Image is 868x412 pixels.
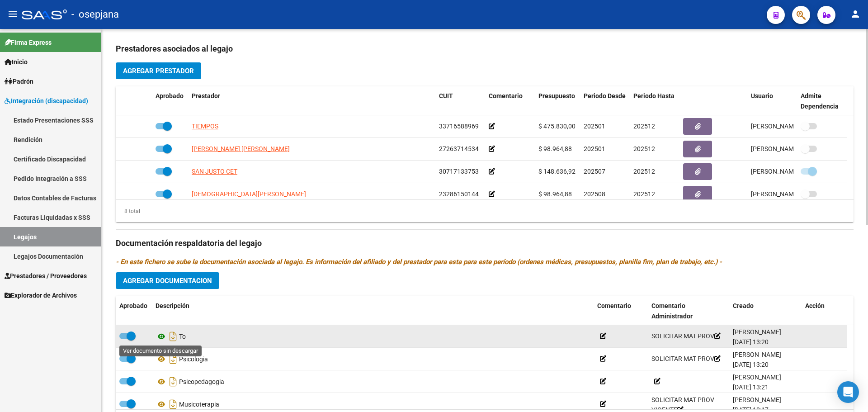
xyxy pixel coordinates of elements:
[123,67,194,75] span: Agregar Prestador
[751,92,773,99] span: Usuario
[156,92,184,99] span: Aprobado
[751,190,822,198] span: [PERSON_NAME] [DATE]
[192,123,218,130] span: TIEMPOS
[584,145,605,152] span: 202501
[594,296,648,326] datatable-header-cell: Comentario
[5,96,88,106] span: Integración (discapacidad)
[802,296,847,326] datatable-header-cell: Acción
[439,123,479,130] span: 33716588969
[192,92,220,99] span: Prestador
[485,86,535,116] datatable-header-cell: Comentario
[439,190,479,198] span: 23286150144
[751,145,822,152] span: [PERSON_NAME] [DATE]
[751,123,822,130] span: [PERSON_NAME] [DATE]
[651,332,721,340] span: SOLICITAR MAT PROV
[167,374,179,389] i: Descargar documento
[152,296,594,326] datatable-header-cell: Descripción
[119,302,147,309] span: Aprobado
[123,277,212,285] span: Agregar Documentacion
[584,168,605,175] span: 202507
[156,374,590,389] div: Psicopedagogia
[116,206,140,216] div: 8 total
[733,351,781,358] span: [PERSON_NAME]
[116,237,854,250] h3: Documentación respaldatoria del legajo
[5,76,33,86] span: Padrón
[733,361,769,368] span: [DATE] 13:20
[7,9,18,19] mat-icon: menu
[435,86,485,116] datatable-header-cell: CUIT
[733,396,781,403] span: [PERSON_NAME]
[651,302,693,320] span: Comentario Administrador
[116,296,152,326] datatable-header-cell: Aprobado
[633,92,675,99] span: Periodo Hasta
[116,258,722,266] i: - En este fichero se sube la documentación asociada al legajo. Es información del afiliado y del ...
[633,145,655,152] span: 202512
[5,271,87,281] span: Prestadores / Proveedores
[538,123,576,130] span: $ 475.830,00
[538,168,576,175] span: $ 148.636,92
[156,352,590,366] div: Psicologia
[651,355,721,362] span: SOLICITAR MAT PROV
[584,190,605,198] span: 202508
[116,272,219,289] button: Agregar Documentacion
[5,38,52,47] span: Firma Express
[152,86,188,116] datatable-header-cell: Aprobado
[733,302,754,309] span: Creado
[584,92,626,99] span: Periodo Desde
[439,92,453,99] span: CUIT
[538,92,575,99] span: Presupuesto
[747,86,797,116] datatable-header-cell: Usuario
[192,145,290,152] span: [PERSON_NAME] [PERSON_NAME]
[805,302,825,309] span: Acción
[633,123,655,130] span: 202512
[850,9,861,19] mat-icon: person
[156,397,590,412] div: Musicoterapia
[797,86,847,116] datatable-header-cell: Admite Dependencia
[733,384,769,391] span: [DATE] 13:21
[630,86,679,116] datatable-header-cell: Periodo Hasta
[535,86,580,116] datatable-header-cell: Presupuesto
[633,168,655,175] span: 202512
[489,92,523,99] span: Comentario
[5,57,28,67] span: Inicio
[167,352,179,366] i: Descargar documento
[188,86,435,116] datatable-header-cell: Prestador
[584,123,605,130] span: 202501
[801,92,839,110] span: Admite Dependencia
[538,190,572,198] span: $ 98.964,88
[192,168,237,175] span: SAN JUSTO CET
[597,302,631,309] span: Comentario
[439,145,479,152] span: 27263714534
[751,168,822,175] span: [PERSON_NAME] [DATE]
[167,329,179,344] i: Descargar documento
[837,381,859,403] div: Open Intercom Messenger
[116,43,854,55] h3: Prestadores asociados al legajo
[192,190,306,198] span: [DEMOGRAPHIC_DATA][PERSON_NAME]
[71,5,119,24] span: - osepjana
[633,190,655,198] span: 202512
[729,296,802,326] datatable-header-cell: Creado
[580,86,630,116] datatable-header-cell: Periodo Desde
[116,62,201,79] button: Agregar Prestador
[439,168,479,175] span: 30717133753
[733,374,781,381] span: [PERSON_NAME]
[733,338,769,346] span: [DATE] 13:20
[156,329,590,344] div: To
[5,290,77,300] span: Explorador de Archivos
[167,397,179,412] i: Descargar documento
[538,145,572,152] span: $ 98.964,88
[156,302,189,309] span: Descripción
[648,296,729,326] datatable-header-cell: Comentario Administrador
[733,328,781,336] span: [PERSON_NAME]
